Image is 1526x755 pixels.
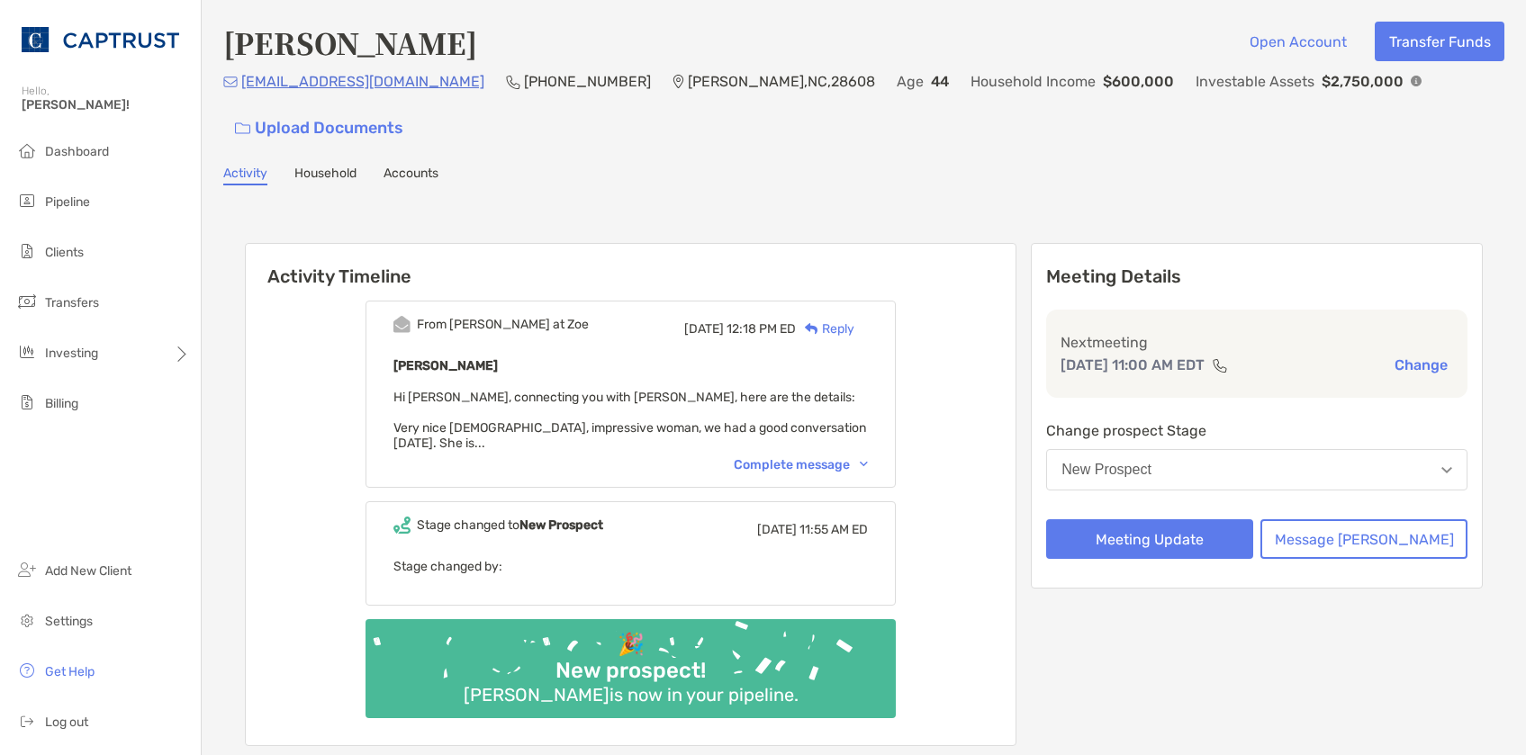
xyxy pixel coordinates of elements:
[524,70,651,93] p: [PHONE_NUMBER]
[16,240,38,262] img: clients icon
[223,76,238,87] img: Email Icon
[241,70,484,93] p: [EMAIL_ADDRESS][DOMAIN_NAME]
[384,166,438,185] a: Accounts
[393,517,411,534] img: Event icon
[688,70,875,93] p: [PERSON_NAME] , NC , 28608
[223,22,477,63] h4: [PERSON_NAME]
[16,559,38,580] img: add_new_client icon
[1046,419,1467,442] p: Change prospect Stage
[16,139,38,161] img: dashboard icon
[897,70,924,93] p: Age
[1061,462,1151,478] div: New Prospect
[22,7,179,72] img: CAPTRUST Logo
[1046,449,1467,490] button: New Prospect
[757,522,797,537] span: [DATE]
[1061,331,1453,354] p: Next meeting
[727,321,796,337] span: 12:18 PM ED
[684,321,724,337] span: [DATE]
[16,710,38,732] img: logout icon
[45,614,93,629] span: Settings
[393,316,411,333] img: Event icon
[860,462,868,467] img: Chevron icon
[45,144,109,159] span: Dashboard
[971,70,1096,93] p: Household Income
[1212,358,1228,373] img: communication type
[417,517,603,533] div: Stage changed to
[393,555,868,578] p: Stage changed by:
[1389,355,1453,374] button: Change
[1196,70,1314,93] p: Investable Assets
[1441,467,1452,473] img: Open dropdown arrow
[246,244,1016,287] h6: Activity Timeline
[235,122,250,135] img: button icon
[366,619,896,703] img: Confetti
[456,684,806,706] div: [PERSON_NAME] is now in your pipeline.
[1322,70,1404,93] p: $2,750,000
[1375,22,1504,61] button: Transfer Funds
[548,658,713,684] div: New prospect!
[1235,22,1360,61] button: Open Account
[223,166,267,185] a: Activity
[506,75,520,89] img: Phone Icon
[1046,519,1253,559] button: Meeting Update
[45,346,98,361] span: Investing
[45,194,90,210] span: Pipeline
[519,517,603,533] b: New Prospect
[223,109,415,148] a: Upload Documents
[673,75,684,89] img: Location Icon
[294,166,357,185] a: Household
[796,319,854,338] div: Reply
[16,391,38,413] img: billing icon
[16,291,38,312] img: transfers icon
[45,396,78,411] span: Billing
[417,317,589,332] div: From [PERSON_NAME] at Zoe
[16,609,38,631] img: settings icon
[45,664,95,679] span: Get Help
[45,715,88,730] span: Log out
[1103,70,1174,93] p: $600,000
[16,341,38,363] img: investing icon
[1411,76,1422,86] img: Info Icon
[22,97,190,112] span: [PERSON_NAME]!
[610,632,652,658] div: 🎉
[805,323,818,335] img: Reply icon
[16,660,38,681] img: get-help icon
[393,390,866,451] span: Hi [PERSON_NAME], connecting you with [PERSON_NAME], here are the details: Very nice [DEMOGRAPHIC...
[1061,354,1205,376] p: [DATE] 11:00 AM EDT
[45,295,99,310] span: Transfers
[393,358,498,373] b: [PERSON_NAME]
[799,522,868,537] span: 11:55 AM ED
[16,190,38,211] img: pipeline icon
[1046,265,1467,288] p: Meeting Details
[931,70,949,93] p: 44
[1260,519,1467,559] button: Message [PERSON_NAME]
[45,563,131,579] span: Add New Client
[734,457,868,472] div: Complete message
[45,245,84,260] span: Clients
